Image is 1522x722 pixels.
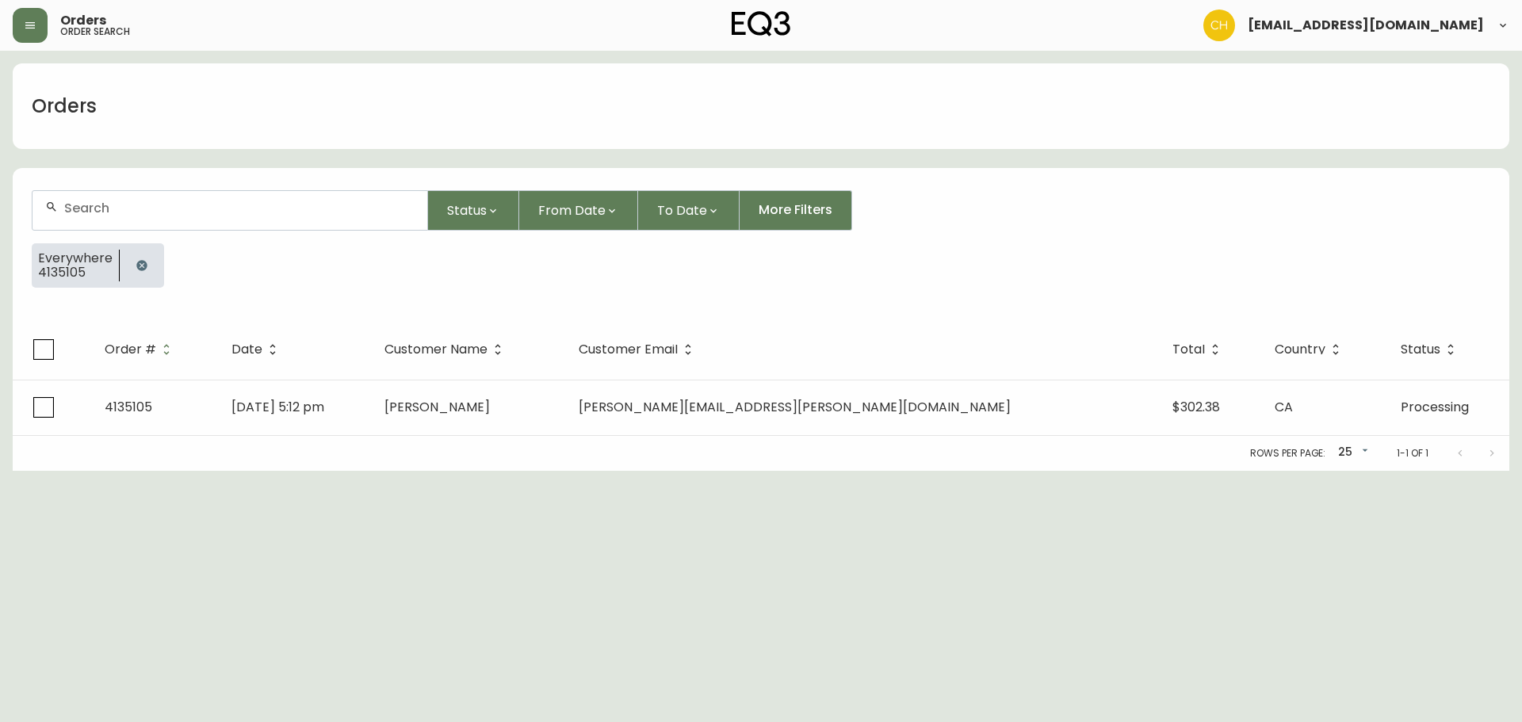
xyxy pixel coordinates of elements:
h5: order search [60,27,130,36]
span: Customer Email [579,342,698,357]
input: Search [64,201,415,216]
span: $302.38 [1172,398,1220,416]
button: To Date [638,190,740,231]
span: Total [1172,342,1226,357]
h1: Orders [32,93,97,120]
span: Order # [105,342,177,357]
span: Customer Email [579,345,678,354]
img: logo [732,11,790,36]
span: [EMAIL_ADDRESS][DOMAIN_NAME] [1248,19,1484,32]
span: Date [231,342,283,357]
p: Rows per page: [1250,446,1325,460]
span: Customer Name [384,342,508,357]
span: [PERSON_NAME][EMAIL_ADDRESS][PERSON_NAME][DOMAIN_NAME] [579,398,1011,416]
span: Date [231,345,262,354]
button: Status [428,190,519,231]
span: Orders [60,14,106,27]
span: To Date [657,201,707,220]
span: Total [1172,345,1205,354]
p: 1-1 of 1 [1397,446,1428,460]
button: More Filters [740,190,852,231]
span: Country [1275,345,1325,354]
span: Status [1401,342,1461,357]
span: From Date [538,201,606,220]
div: 25 [1332,440,1371,466]
button: From Date [519,190,638,231]
span: Everywhere [38,251,113,265]
span: 4135105 [38,265,113,280]
span: 4135105 [105,398,152,416]
span: Customer Name [384,345,488,354]
span: More Filters [759,201,832,219]
span: CA [1275,398,1293,416]
span: Status [1401,345,1440,354]
span: [PERSON_NAME] [384,398,490,416]
span: Country [1275,342,1346,357]
span: Status [447,201,487,220]
span: [DATE] 5:12 pm [231,398,324,416]
span: Order # [105,345,156,354]
img: 6288462cea190ebb98a2c2f3c744dd7e [1203,10,1235,41]
span: Processing [1401,398,1469,416]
